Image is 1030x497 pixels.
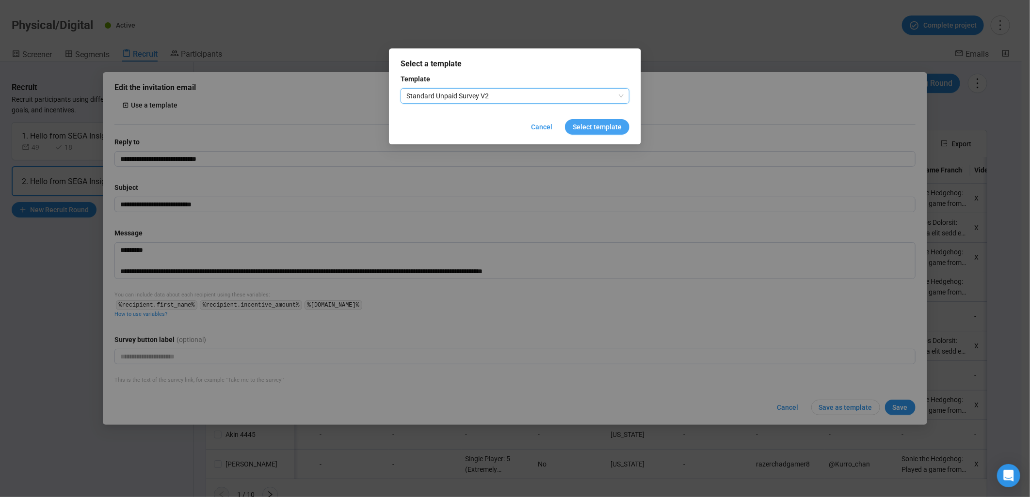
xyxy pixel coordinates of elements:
[997,464,1020,487] div: Open Intercom Messenger
[573,122,622,132] span: Select template
[523,119,560,135] button: Cancel
[401,74,430,84] div: Template
[401,58,629,70] div: Select a template
[531,122,552,132] span: Cancel
[565,119,629,135] button: Select template
[406,89,624,103] span: Standard Unpaid Survey V2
